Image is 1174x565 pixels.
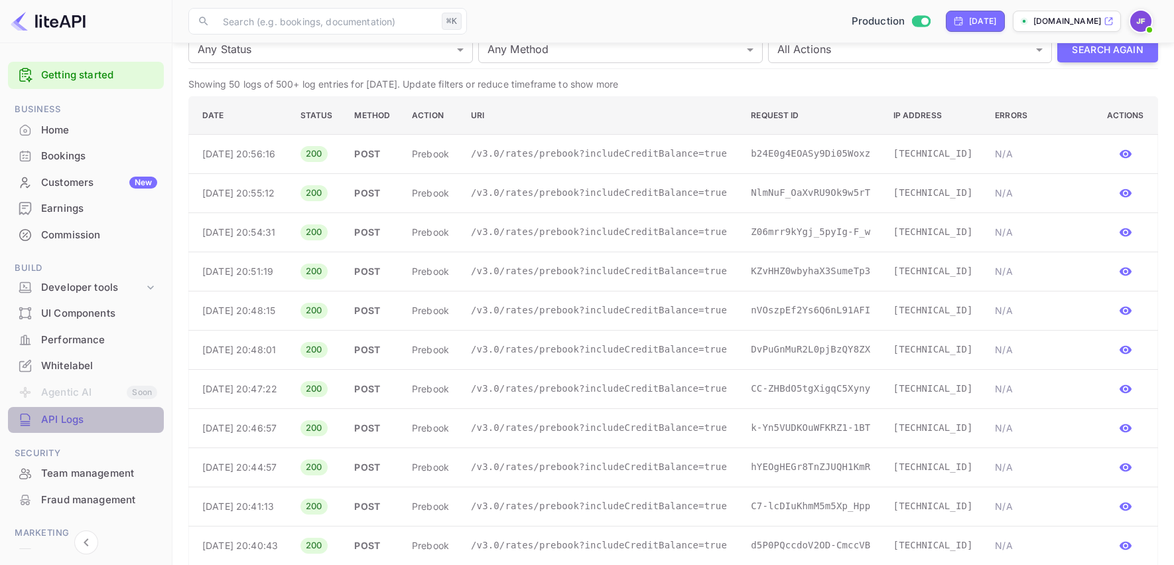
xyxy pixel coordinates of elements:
[344,96,401,134] th: Method
[354,421,391,435] p: POST
[995,538,1085,552] p: N/A
[893,499,974,513] p: [TECHNICAL_ID]
[8,170,164,196] div: CustomersNew
[768,37,1053,63] div: All Actions
[893,147,974,161] p: [TECHNICAL_ID]
[300,265,328,278] span: 200
[471,147,730,161] p: /v3.0/rates/prebook?includeCreditBalance=true
[995,264,1085,278] p: N/A
[8,276,164,299] div: Developer tools
[8,487,164,513] div: Fraud management
[354,538,391,552] p: POST
[412,225,450,239] p: prebook
[1057,37,1158,62] button: Search Again
[41,412,157,428] div: API Logs
[995,499,1085,513] p: N/A
[41,333,157,348] div: Performance
[740,96,882,134] th: Request ID
[751,303,872,317] p: nVOszpEf2Ys6Q6nL91AFI
[471,264,730,278] p: /v3.0/rates/prebook?includeCreditBalance=true
[300,343,328,357] span: 200
[471,421,730,435] p: /v3.0/rates/prebook?includeCreditBalance=true
[846,14,936,29] div: Switch to Sandbox mode
[412,538,450,552] p: prebook
[893,343,974,357] p: [TECHNICAL_ID]
[751,147,872,161] p: b24E0g4EOASy9Di05Woxz
[471,186,730,200] p: /v3.0/rates/prebook?includeCreditBalance=true
[1096,96,1157,134] th: Actions
[8,407,164,433] div: API Logs
[751,225,872,239] p: Z06mrr9kYgj_5pyIg-F_w
[471,460,730,474] p: /v3.0/rates/prebook?includeCreditBalance=true
[984,96,1096,134] th: Errors
[995,147,1085,161] p: N/A
[751,421,872,435] p: k-Yn5VUDKOuWFKRZ1-1BT
[995,225,1085,239] p: N/A
[8,143,164,168] a: Bookings
[8,461,164,487] div: Team management
[202,147,279,161] p: [DATE] 20:56:16
[354,382,391,396] p: POST
[1033,15,1101,27] p: [DOMAIN_NAME]
[189,96,290,134] th: Date
[41,201,157,216] div: Earnings
[751,343,872,357] p: DvPuGnMuR2L0pjBzQY8ZX
[202,421,279,435] p: [DATE] 20:46:57
[300,539,328,552] span: 200
[401,96,460,134] th: Action
[8,327,164,353] div: Performance
[412,264,450,278] p: prebook
[8,118,164,143] div: Home
[893,186,974,200] p: [TECHNICAL_ID]
[471,382,730,396] p: /v3.0/rates/prebook?includeCreditBalance=true
[412,147,450,161] p: prebook
[41,546,157,562] div: Vouchers
[41,359,157,374] div: Whitelabel
[8,301,164,325] a: UI Components
[893,538,974,552] p: [TECHNICAL_ID]
[41,228,157,243] div: Commission
[202,186,279,200] p: [DATE] 20:55:12
[751,499,872,513] p: C7-lcDIuKhmM5m5Xp_Hpp
[460,96,740,134] th: URI
[8,170,164,195] a: CustomersNew
[300,187,328,200] span: 200
[893,303,974,317] p: [TECHNICAL_ID]
[412,303,450,317] p: prebook
[202,225,279,239] p: [DATE] 20:54:31
[354,147,391,161] p: POST
[354,499,391,513] p: POST
[41,280,144,295] div: Developer tools
[995,460,1085,474] p: N/A
[893,225,974,239] p: [TECHNICAL_ID]
[354,343,391,357] p: POST
[8,353,164,378] a: Whitelabel
[8,446,164,461] span: Security
[995,343,1085,357] p: N/A
[946,11,1005,32] div: Click to change the date range period
[1130,11,1151,32] img: Jenny Frimer
[8,62,164,89] div: Getting started
[354,186,391,200] p: POST
[442,13,462,30] div: ⌘K
[8,301,164,327] div: UI Components
[412,499,450,513] p: prebook
[188,37,473,63] div: Any Status
[290,96,344,134] th: Status
[8,261,164,276] span: Build
[300,461,328,474] span: 200
[300,382,328,396] span: 200
[8,487,164,512] a: Fraud management
[300,500,328,513] span: 200
[41,123,157,138] div: Home
[751,186,872,200] p: NlmNuF_OaXvRU9Ok9w5rT
[11,11,86,32] img: LiteAPI logo
[41,175,157,191] div: Customers
[893,264,974,278] p: [TECHNICAL_ID]
[202,343,279,357] p: [DATE] 20:48:01
[751,538,872,552] p: d5P0PQccdoV2OD-CmccVB
[412,382,450,396] p: prebook
[8,196,164,220] a: Earnings
[893,421,974,435] p: [TECHNICAL_ID]
[300,147,328,161] span: 200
